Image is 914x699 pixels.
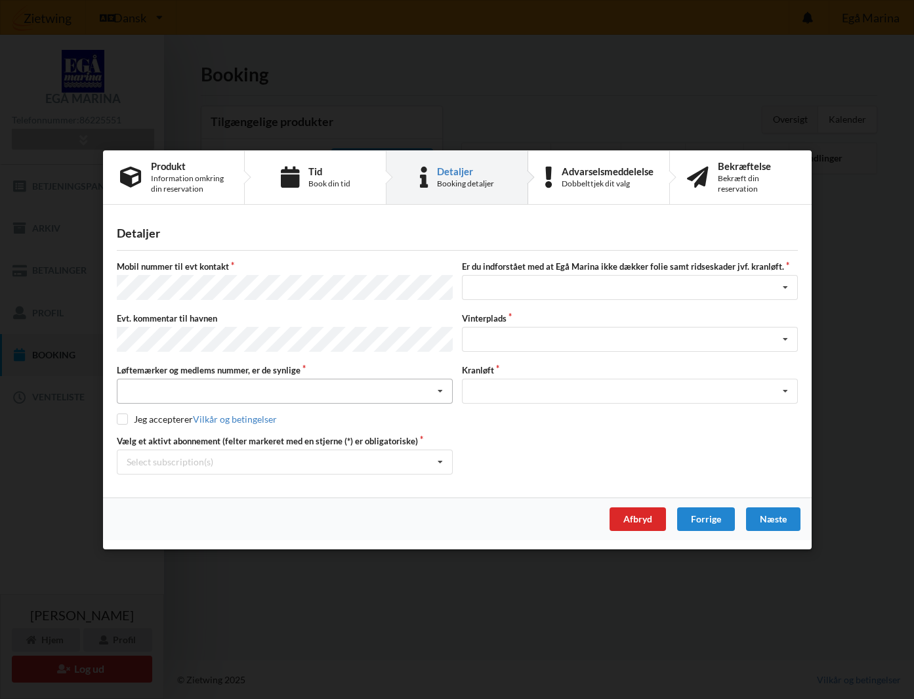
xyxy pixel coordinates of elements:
div: Booking detaljer [437,178,494,188]
label: Vinterplads [462,312,798,324]
div: Dobbelttjek dit valg [561,178,653,188]
div: Information omkring din reservation [151,173,227,194]
div: Produkt [151,160,227,171]
div: Detaljer [437,165,494,176]
label: Kranløft [462,364,798,375]
div: Bekræftelse [718,160,795,171]
label: Løftemærker og medlems nummer, er de synlige [117,364,453,375]
label: Jeg accepterer [117,413,277,425]
label: Er du indforstået med at Egå Marina ikke dækker folie samt ridseskader jvf. kranløft. [462,261,798,272]
div: Bekræft din reservation [718,173,795,194]
div: Afbryd [609,507,665,530]
div: Select subscription(s) [127,456,213,467]
div: Forrige [676,507,734,530]
div: Advarselsmeddelelse [561,165,653,176]
label: Evt. kommentar til havnen [117,312,453,324]
label: Mobil nummer til evt kontakt [117,261,453,272]
div: Book din tid [308,178,350,188]
div: Tid [308,165,350,176]
a: Vilkår og betingelser [192,413,276,425]
div: Næste [745,507,800,530]
label: Vælg et aktivt abonnement (felter markeret med en stjerne (*) er obligatoriske) [117,434,453,446]
div: Detaljer [117,226,798,241]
